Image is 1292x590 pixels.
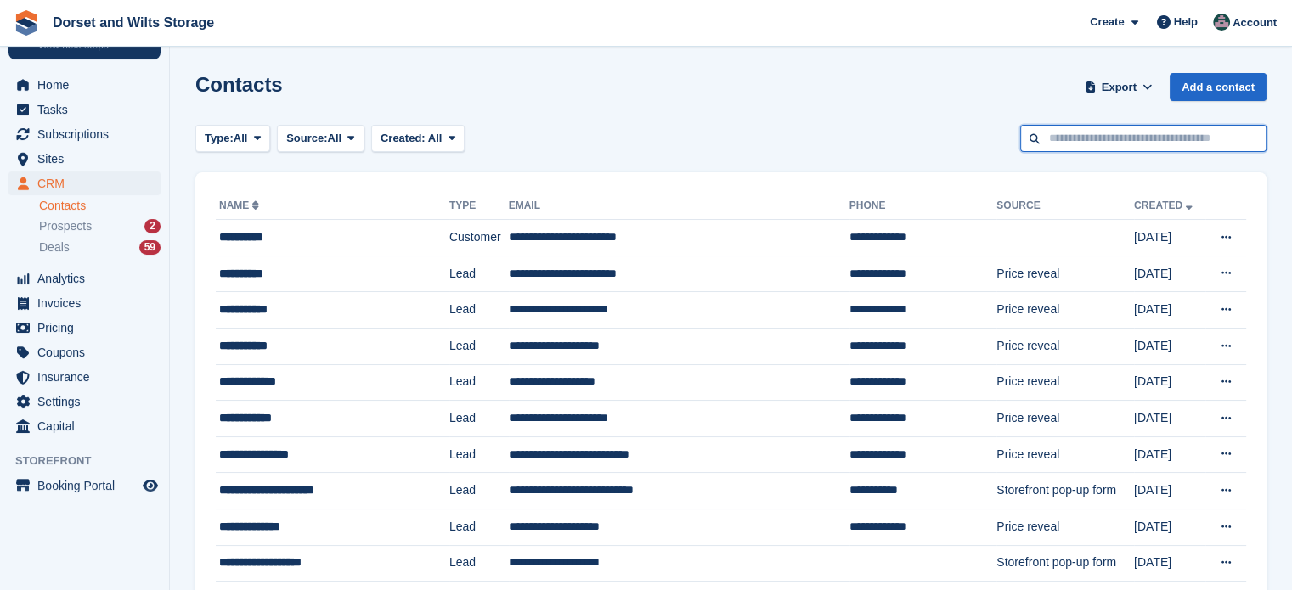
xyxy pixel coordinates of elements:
td: [DATE] [1134,364,1205,401]
a: menu [8,147,161,171]
span: All [328,130,342,147]
span: Help [1174,14,1198,31]
td: [DATE] [1134,256,1205,292]
div: 2 [144,219,161,233]
a: Deals 59 [39,239,161,256]
td: Price reveal [996,436,1134,473]
a: Contacts [39,198,161,214]
td: Lead [449,364,509,401]
a: menu [8,316,161,340]
td: Customer [449,220,509,256]
td: Price reveal [996,401,1134,437]
button: Source: All [277,125,364,153]
td: Lead [449,509,509,545]
span: Export [1102,79,1137,96]
td: Lead [449,256,509,292]
td: [DATE] [1134,509,1205,545]
td: Storefront pop-up form [996,473,1134,509]
th: Type [449,193,509,220]
a: menu [8,291,161,315]
td: Price reveal [996,328,1134,364]
td: Price reveal [996,364,1134,401]
span: Settings [37,390,139,413]
a: menu [8,390,161,413]
span: Subscriptions [37,122,139,146]
td: Lead [449,401,509,437]
a: menu [8,414,161,438]
a: Preview store [140,475,161,496]
td: [DATE] [1134,328,1205,364]
img: Steph Chick [1213,14,1230,31]
span: Coupons [37,340,139,364]
span: Created: [381,132,426,144]
a: Prospects 2 [39,217,161,235]
span: Create [1090,14,1124,31]
button: Export [1081,73,1156,101]
a: menu [8,340,161,364]
span: All [428,132,443,144]
td: [DATE] [1134,545,1205,582]
button: Created: All [371,125,465,153]
span: Type: [205,130,234,147]
button: Type: All [195,125,270,153]
td: [DATE] [1134,436,1205,473]
td: [DATE] [1134,401,1205,437]
th: Email [509,193,849,220]
a: menu [8,171,161,195]
span: Insurance [37,365,139,389]
td: Storefront pop-up form [996,545,1134,582]
span: Pricing [37,316,139,340]
td: [DATE] [1134,220,1205,256]
td: Price reveal [996,256,1134,292]
a: Add a contact [1170,73,1267,101]
a: menu [8,73,161,97]
td: Lead [449,292,509,329]
a: Created [1134,199,1196,211]
td: Lead [449,328,509,364]
td: [DATE] [1134,292,1205,329]
span: Invoices [37,291,139,315]
span: Storefront [15,452,169,469]
span: All [234,130,248,147]
span: Source: [286,130,327,147]
a: menu [8,122,161,146]
td: Lead [449,545,509,582]
td: [DATE] [1134,473,1205,509]
a: menu [8,365,161,389]
a: Dorset and Wilts Storage [46,8,221,37]
th: Phone [849,193,996,220]
td: Price reveal [996,292,1134,329]
span: Sites [37,147,139,171]
th: Source [996,193,1134,220]
img: stora-icon-8386f47178a22dfd0bd8f6a31ec36ba5ce8667c1dd55bd0f319d3a0aa187defe.svg [14,10,39,36]
span: Prospects [39,218,92,234]
div: 59 [139,240,161,255]
span: Analytics [37,267,139,290]
span: Account [1233,14,1277,31]
span: Deals [39,239,70,256]
a: Name [219,199,262,211]
span: Booking Portal [37,474,139,497]
span: CRM [37,171,139,195]
span: Home [37,73,139,97]
span: Tasks [37,98,139,121]
td: Lead [449,436,509,473]
a: menu [8,474,161,497]
h1: Contacts [195,73,283,96]
td: Price reveal [996,509,1134,545]
a: menu [8,267,161,290]
span: Capital [37,414,139,438]
td: Lead [449,473,509,509]
a: menu [8,98,161,121]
